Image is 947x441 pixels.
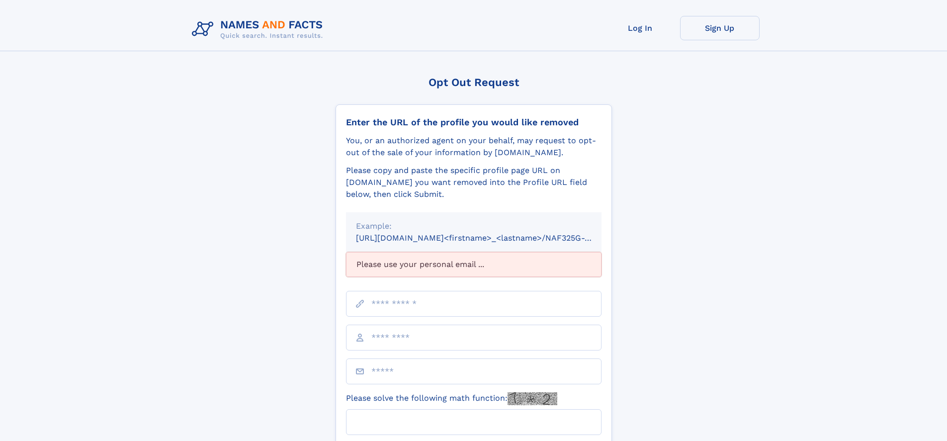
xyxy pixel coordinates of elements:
div: Please copy and paste the specific profile page URL on [DOMAIN_NAME] you want removed into the Pr... [346,165,602,200]
img: Logo Names and Facts [188,16,331,43]
div: Enter the URL of the profile you would like removed [346,117,602,128]
div: Opt Out Request [336,76,612,88]
div: Example: [356,220,592,232]
div: You, or an authorized agent on your behalf, may request to opt-out of the sale of your informatio... [346,135,602,159]
a: Log In [601,16,680,40]
a: Sign Up [680,16,760,40]
div: Please use your personal email ... [346,252,602,277]
small: [URL][DOMAIN_NAME]<firstname>_<lastname>/NAF325G-xxxxxxxx [356,233,620,243]
label: Please solve the following math function: [346,392,557,405]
